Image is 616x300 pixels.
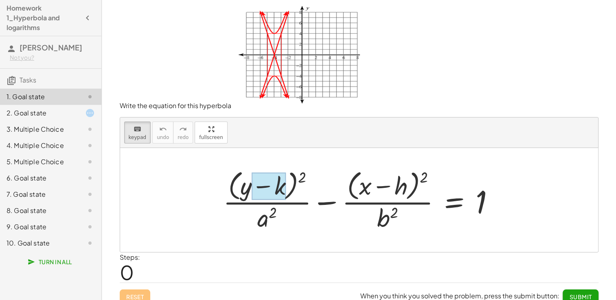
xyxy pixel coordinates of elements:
div: 1. Goal state [7,92,72,102]
div: 5. Multiple Choice [7,157,72,167]
i: Task not started. [85,173,95,183]
div: 10. Goal state [7,238,72,248]
i: Task not started. [85,157,95,167]
i: Task not started. [85,124,95,134]
span: redo [178,135,189,140]
i: Task not started. [85,206,95,215]
div: 8. Goal state [7,206,72,215]
i: Task not started. [85,189,95,199]
i: Task not started. [85,92,95,102]
div: 4. Multiple Choice [7,141,72,150]
span: When you think you solved the problem, press the submit button: [360,291,559,300]
i: Task started. [85,108,95,118]
label: Steps: [120,253,140,261]
button: fullscreen [195,122,227,143]
img: 791cfa3b6f9f595e18c334efa8c93cb7a51a5666cb941bdaa77b805e7606e9c9.png [231,5,360,108]
div: 3. Multiple Choice [7,124,72,134]
button: undoundo [152,122,173,143]
div: 6. Goal state [7,173,72,183]
i: Task not started. [85,141,95,150]
div: 2. Goal state [7,108,72,118]
i: keyboard [134,124,141,134]
span: fullscreen [199,135,223,140]
div: 7. Goal state [7,189,72,199]
i: Task not started. [85,222,95,232]
i: undo [159,124,167,134]
span: undo [157,135,169,140]
span: 0 [120,260,134,285]
span: Tasks [20,76,36,84]
button: keyboardkeypad [124,122,151,143]
i: redo [179,124,187,134]
i: Task not started. [85,238,95,248]
p: Write the equation for this hyperbola [120,5,598,111]
span: [PERSON_NAME] [20,43,82,52]
button: Turn In All [23,254,79,269]
span: Turn In All [29,258,72,265]
span: keypad [129,135,147,140]
div: Not you? [10,54,95,62]
button: redoredo [173,122,193,143]
div: 9. Goal state [7,222,72,232]
h4: Homework 1_Hyperbola and logarithms [7,3,80,33]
